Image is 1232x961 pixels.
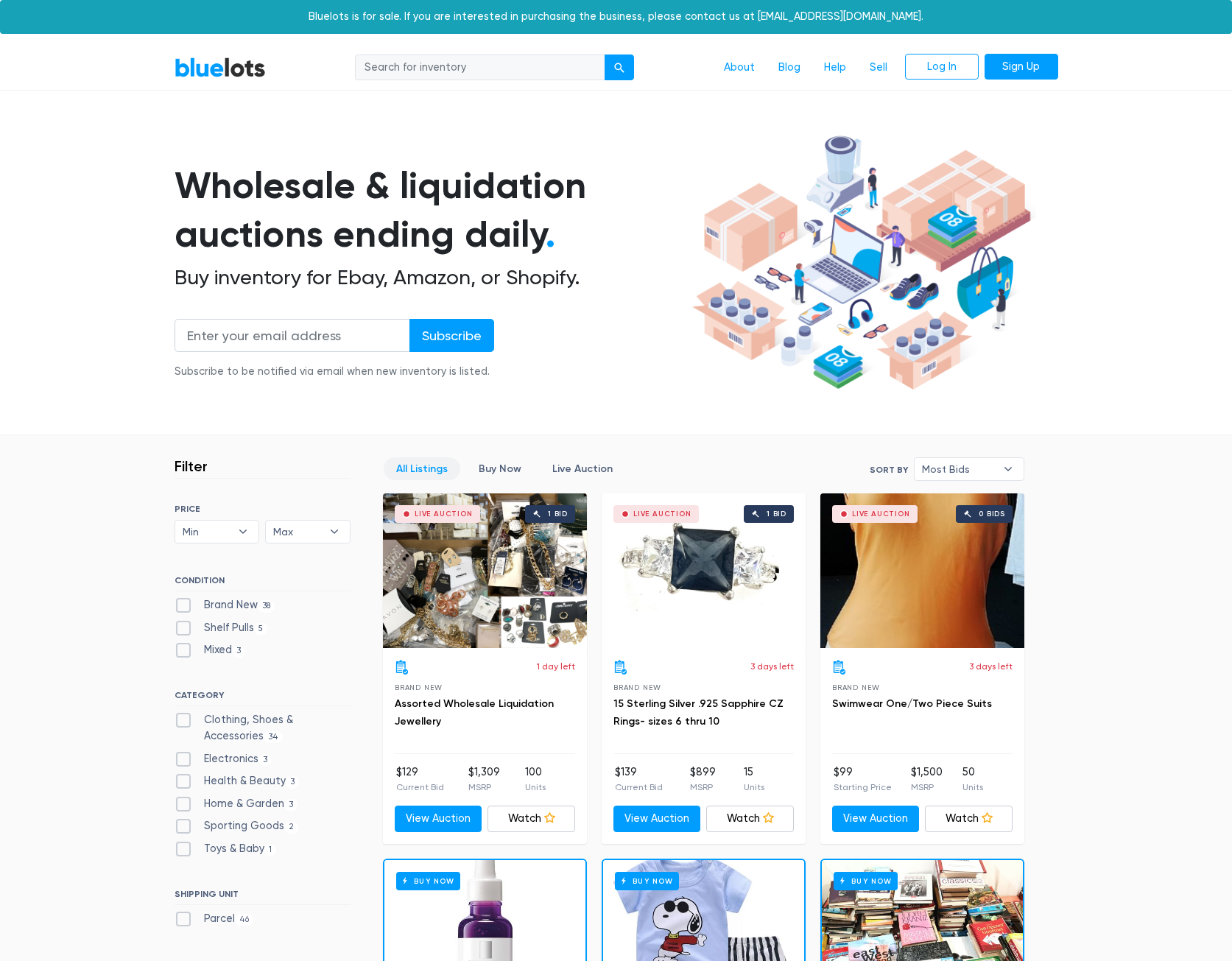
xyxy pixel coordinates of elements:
[712,54,767,82] a: About
[395,683,443,691] span: Brand New
[548,510,568,518] div: 1 bid
[690,764,716,794] li: $899
[384,457,460,480] a: All Listings
[852,510,910,518] div: Live Auction
[858,54,899,82] a: Sell
[228,521,258,543] b: ▾
[409,319,494,352] input: Subscribe
[235,914,254,926] span: 46
[615,764,663,794] li: $139
[273,521,322,543] span: Max
[175,575,351,591] h6: CONDITION
[396,872,460,890] h6: Buy Now
[525,781,546,794] p: Units
[870,463,908,476] label: Sort By
[767,510,786,518] div: 1 bid
[687,129,1036,397] img: hero-ee84e7d0318cb26816c560f6b4441b76977f77a177738b4e94f68c95b2b83dbb.png
[468,781,500,794] p: MSRP
[613,683,661,691] span: Brand New
[355,54,605,81] input: Search for inventory
[744,781,764,794] p: Units
[468,764,500,794] li: $1,309
[832,697,992,710] a: Swimwear One/Two Piece Suits
[537,660,575,673] p: 1 day left
[395,806,482,832] a: View Auction
[613,697,784,728] a: 15 Sterling Silver .925 Sapphire CZ Rings- sizes 6 thru 10
[175,690,351,706] h6: CATEGORY
[175,773,300,789] label: Health & Beauty
[175,841,277,857] label: Toys & Baby
[286,776,300,788] span: 3
[969,660,1013,673] p: 3 days left
[615,781,663,794] p: Current Bid
[175,911,254,927] label: Parcel
[993,458,1024,480] b: ▾
[415,510,473,518] div: Live Auction
[820,493,1024,648] a: Live Auction 0 bids
[175,751,272,767] label: Electronics
[175,818,299,834] label: Sporting Goods
[183,521,231,543] span: Min
[546,212,555,256] span: .
[832,683,880,691] span: Brand New
[284,799,298,811] span: 3
[911,764,943,794] li: $1,500
[396,764,444,794] li: $129
[396,781,444,794] p: Current Bid
[834,872,898,890] h6: Buy Now
[487,806,575,832] a: Watch
[175,597,275,613] label: Brand New
[264,844,277,856] span: 1
[175,265,687,290] h2: Buy inventory for Ebay, Amazon, or Shopify.
[690,781,716,794] p: MSRP
[812,54,858,82] a: Help
[175,620,268,636] label: Shelf Pulls
[979,510,1005,518] div: 0 bids
[175,642,246,658] label: Mixed
[706,806,794,832] a: Watch
[922,458,996,480] span: Most Bids
[258,600,275,612] span: 38
[613,806,701,832] a: View Auction
[905,54,979,80] a: Log In
[175,796,298,812] label: Home & Garden
[175,57,266,78] a: BlueLots
[615,872,679,890] h6: Buy Now
[175,319,410,352] input: Enter your email address
[834,764,892,794] li: $99
[525,764,546,794] li: 100
[834,781,892,794] p: Starting Price
[258,754,272,766] span: 3
[911,781,943,794] p: MSRP
[175,504,351,514] h6: PRICE
[962,764,983,794] li: 50
[284,822,299,834] span: 2
[744,764,764,794] li: 15
[395,697,554,728] a: Assorted Wholesale Liquidation Jewellery
[232,646,246,658] span: 3
[602,493,806,648] a: Live Auction 1 bid
[962,781,983,794] p: Units
[925,806,1013,832] a: Watch
[466,457,534,480] a: Buy Now
[175,889,351,905] h6: SHIPPING UNIT
[264,731,284,743] span: 34
[832,806,920,832] a: View Auction
[540,457,625,480] a: Live Auction
[175,712,351,744] label: Clothing, Shoes & Accessories
[254,623,268,635] span: 5
[750,660,794,673] p: 3 days left
[383,493,587,648] a: Live Auction 1 bid
[175,161,687,259] h1: Wholesale & liquidation auctions ending daily
[633,510,691,518] div: Live Auction
[767,54,812,82] a: Blog
[175,457,208,475] h3: Filter
[175,364,494,380] div: Subscribe to be notified via email when new inventory is listed.
[985,54,1058,80] a: Sign Up
[319,521,350,543] b: ▾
